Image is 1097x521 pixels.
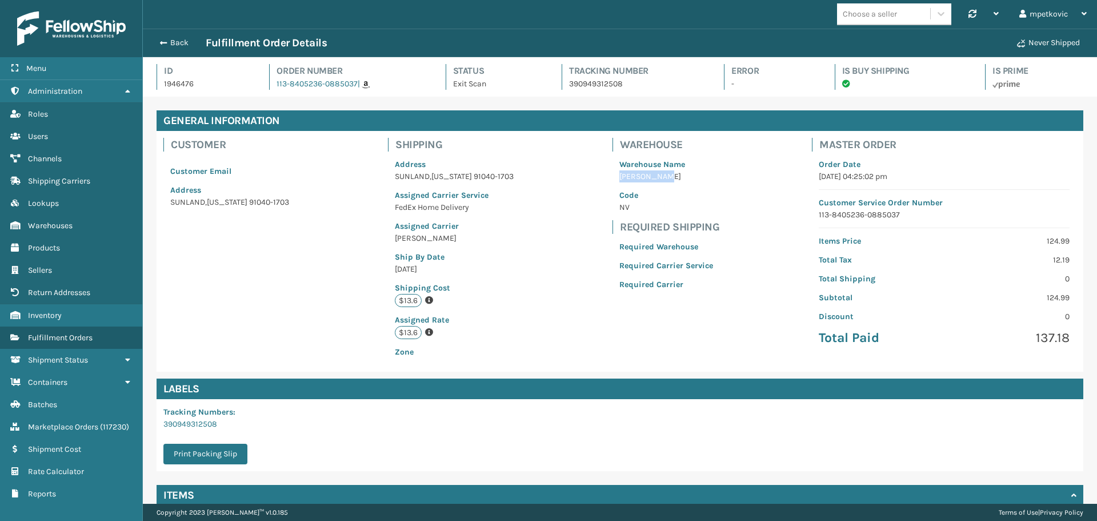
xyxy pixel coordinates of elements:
a: 113-8405236-0885037 [277,79,358,89]
span: , [205,197,207,207]
p: FedEx Home Delivery [395,201,514,213]
span: Shipment Status [28,355,88,365]
span: Inventory [28,311,62,320]
img: logo [17,11,126,46]
span: 91040-1703 [474,172,514,181]
button: Print Packing Slip [163,444,247,464]
a: Terms of Use [999,508,1038,516]
h4: Id [164,64,249,78]
div: | [999,504,1083,521]
p: Assigned Carrier Service [395,189,514,201]
span: Marketplace Orders [28,422,98,432]
span: Return Addresses [28,288,90,297]
p: 124.99 [951,235,1070,247]
button: Never Shipped [1010,31,1087,54]
span: 91040-1703 [249,197,289,207]
p: 137.18 [951,329,1070,347]
span: Shipping Carriers [28,176,90,186]
p: [PERSON_NAME] [619,170,713,182]
p: Customer Service Order Number [819,197,1070,209]
a: 390949312508 [163,419,217,429]
span: Warehouses [28,221,73,230]
span: | [358,79,360,89]
h4: General Information [157,110,1083,131]
h4: Tracking Number [569,64,703,78]
h4: Is Buy Shipping [842,64,964,78]
h4: Items [163,488,194,502]
p: Required Carrier [619,279,713,291]
p: Copyright 2023 [PERSON_NAME]™ v 1.0.185 [157,504,288,521]
span: SUNLAND [395,172,430,181]
span: Reports [28,489,56,499]
span: Shipment Cost [28,444,81,454]
h4: Shipping [395,138,521,152]
span: Address [395,160,426,169]
p: [DATE] [395,263,514,275]
a: Privacy Policy [1040,508,1083,516]
span: [US_STATE] [431,172,472,181]
span: Users [28,132,48,141]
p: Exit Scan [453,78,541,90]
p: 124.99 [951,292,1070,304]
p: Subtotal [819,292,937,304]
p: Zone [395,346,514,358]
span: Administration [28,86,82,96]
span: ( 117230 ) [100,422,129,432]
h4: Order Number [277,64,425,78]
span: Sellers [28,265,52,275]
p: 0 [951,273,1070,285]
button: Back [153,38,206,48]
p: Required Carrier Service [619,260,713,272]
span: SUNLAND [170,197,205,207]
p: Total Paid [819,329,937,347]
span: , [430,172,431,181]
span: Containers [28,377,67,387]
span: Address [170,185,201,195]
a: | [358,79,370,89]
p: [DATE] 04:25:02 pm [819,170,1070,182]
p: 0 [951,311,1070,323]
h4: Required Shipping [620,220,720,234]
p: Assigned Carrier [395,220,514,232]
span: Products [28,243,60,253]
p: Customer Email [170,165,289,177]
p: Required Warehouse [619,241,713,253]
span: Menu [26,63,46,73]
span: Roles [28,109,48,119]
span: Channels [28,154,62,164]
h4: Status [453,64,541,78]
p: NV [619,201,713,213]
p: - [731,78,814,90]
p: 113-8405236-0885037 [819,209,1070,221]
p: $13.6 [395,326,422,339]
div: Choose a seller [843,8,897,20]
h4: Customer [171,138,296,152]
span: Fulfillment Orders [28,333,93,343]
span: [US_STATE] [207,197,247,207]
p: Total Shipping [819,273,937,285]
span: Rate Calculator [28,467,84,476]
span: Batches [28,400,57,409]
p: Order Date [819,158,1070,170]
p: $13.6 [395,294,422,307]
p: Total Tax [819,254,937,266]
p: Ship By Date [395,251,514,263]
i: Never Shipped [1017,39,1025,47]
p: Items Price [819,235,937,247]
span: Lookups [28,198,59,208]
h4: Warehouse [620,138,720,152]
p: Code [619,189,713,201]
h4: Is Prime [992,64,1083,78]
span: Tracking Numbers : [163,407,235,417]
p: Shipping Cost [395,282,514,294]
h4: Labels [157,379,1083,399]
p: 390949312508 [569,78,703,90]
h3: Fulfillment Order Details [206,36,327,50]
p: 1946476 [164,78,249,90]
p: [PERSON_NAME] [395,232,514,244]
p: Assigned Rate [395,314,514,326]
h4: Error [731,64,814,78]
p: 12.19 [951,254,1070,266]
p: Discount [819,311,937,323]
p: Warehouse Name [619,158,713,170]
